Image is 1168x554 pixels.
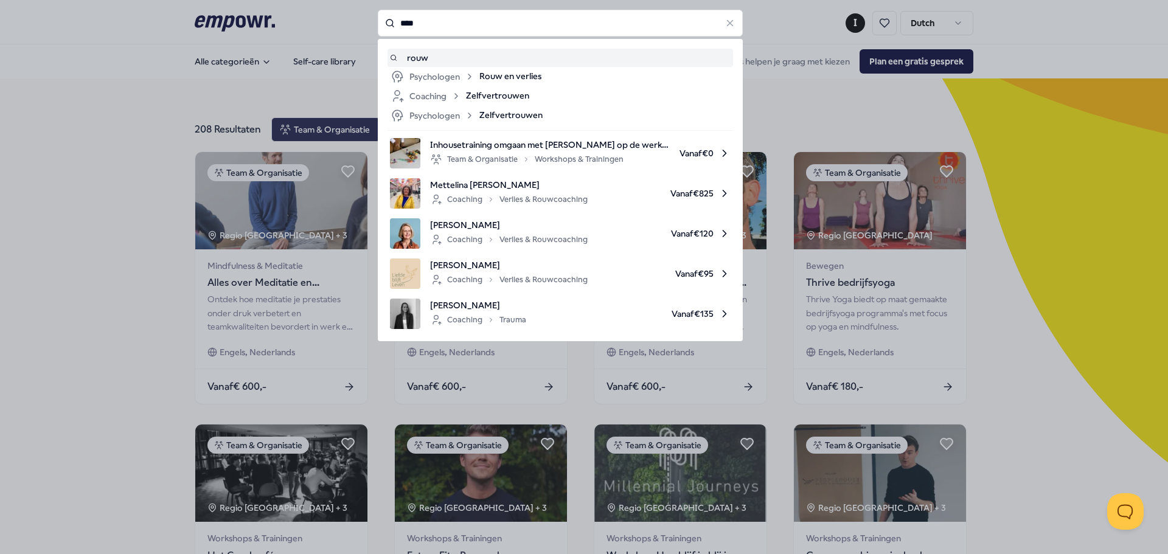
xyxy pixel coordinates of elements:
img: product image [390,178,420,209]
a: PsychologenRouw en verlies [390,69,731,84]
div: Coaching Verlies & Rouwcoaching [430,272,588,287]
div: Coaching Verlies & Rouwcoaching [430,232,588,247]
div: Coaching Verlies & Rouwcoaching [430,192,588,207]
a: product image[PERSON_NAME]CoachingVerlies & RouwcoachingVanaf€95 [390,258,731,289]
a: rouw [390,51,731,64]
a: product image[PERSON_NAME]CoachingTraumaVanaf€135 [390,299,731,329]
span: [PERSON_NAME] [430,299,526,312]
img: product image [390,138,420,168]
div: Psychologen [390,69,474,84]
iframe: Help Scout Beacon - Open [1107,493,1144,530]
span: Mettelina [PERSON_NAME] [430,178,588,192]
span: [PERSON_NAME] [430,218,588,232]
a: CoachingZelfvertrouwen [390,89,731,103]
img: product image [390,299,420,329]
a: product image[PERSON_NAME]CoachingVerlies & RouwcoachingVanaf€120 [390,218,731,249]
a: product imageMettelina [PERSON_NAME]CoachingVerlies & RouwcoachingVanaf€825 [390,178,731,209]
span: Vanaf € 95 [597,258,731,289]
input: Search for products, categories or subcategories [378,10,743,36]
span: [PERSON_NAME] [430,258,588,272]
img: product image [390,258,420,289]
a: PsychologenZelfvertrouwen [390,108,731,123]
div: Team & Organisatie Workshops & Trainingen [430,152,624,167]
div: Psychologen [390,108,474,123]
div: Coaching Trauma [430,313,526,327]
span: Vanaf € 135 [536,299,731,329]
a: product imageInhousetraining omgaan met [PERSON_NAME] op de werkvloerTeam & OrganisatieWorkshops ... [390,138,731,168]
span: Rouw en verlies [479,69,541,84]
span: Vanaf € 120 [597,218,731,249]
span: Zelfvertrouwen [466,89,529,103]
span: Vanaf € 0 [680,138,731,168]
span: Zelfvertrouwen [479,108,543,123]
img: product image [390,218,420,249]
span: Inhousetraining omgaan met [PERSON_NAME] op de werkvloer [430,138,670,151]
span: Vanaf € 825 [597,178,731,209]
div: Coaching [390,89,461,103]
